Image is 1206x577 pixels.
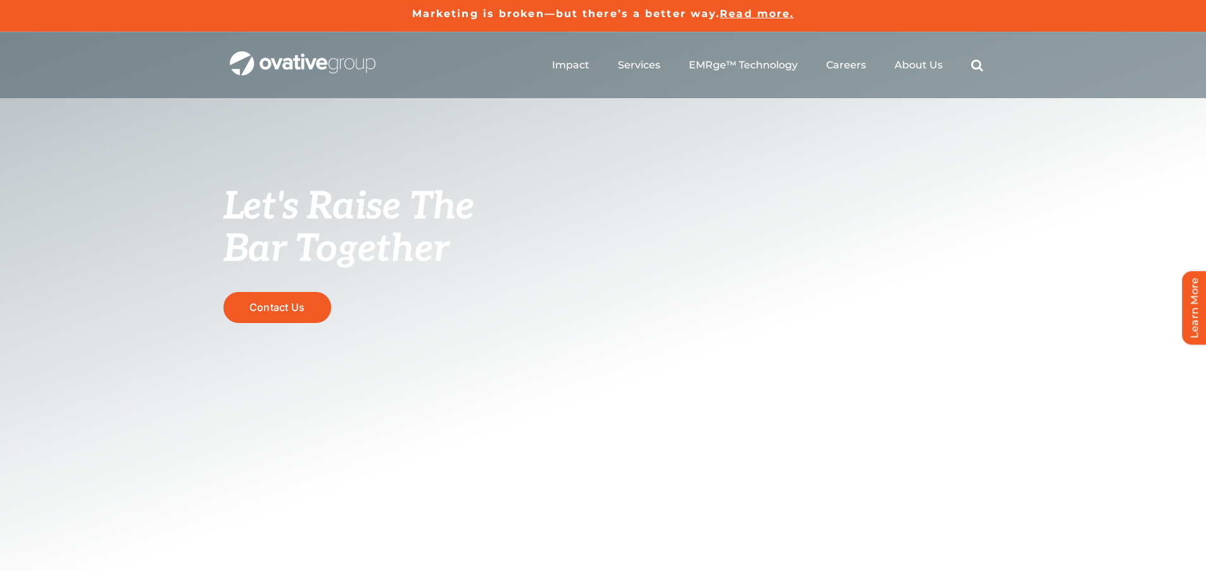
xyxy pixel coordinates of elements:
[826,59,866,72] a: Careers
[895,59,943,72] a: About Us
[223,184,475,230] span: Let's Raise The
[618,59,660,72] a: Services
[720,8,794,20] a: Read more.
[223,227,449,272] span: Bar Together
[249,301,305,314] span: Contact Us
[689,59,798,72] a: EMRge™ Technology
[552,59,589,72] a: Impact
[223,292,331,323] a: Contact Us
[412,8,720,20] a: Marketing is broken—but there’s a better way.
[971,59,983,72] a: Search
[552,45,983,86] nav: Menu
[230,50,375,62] a: OG_Full_horizontal_WHT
